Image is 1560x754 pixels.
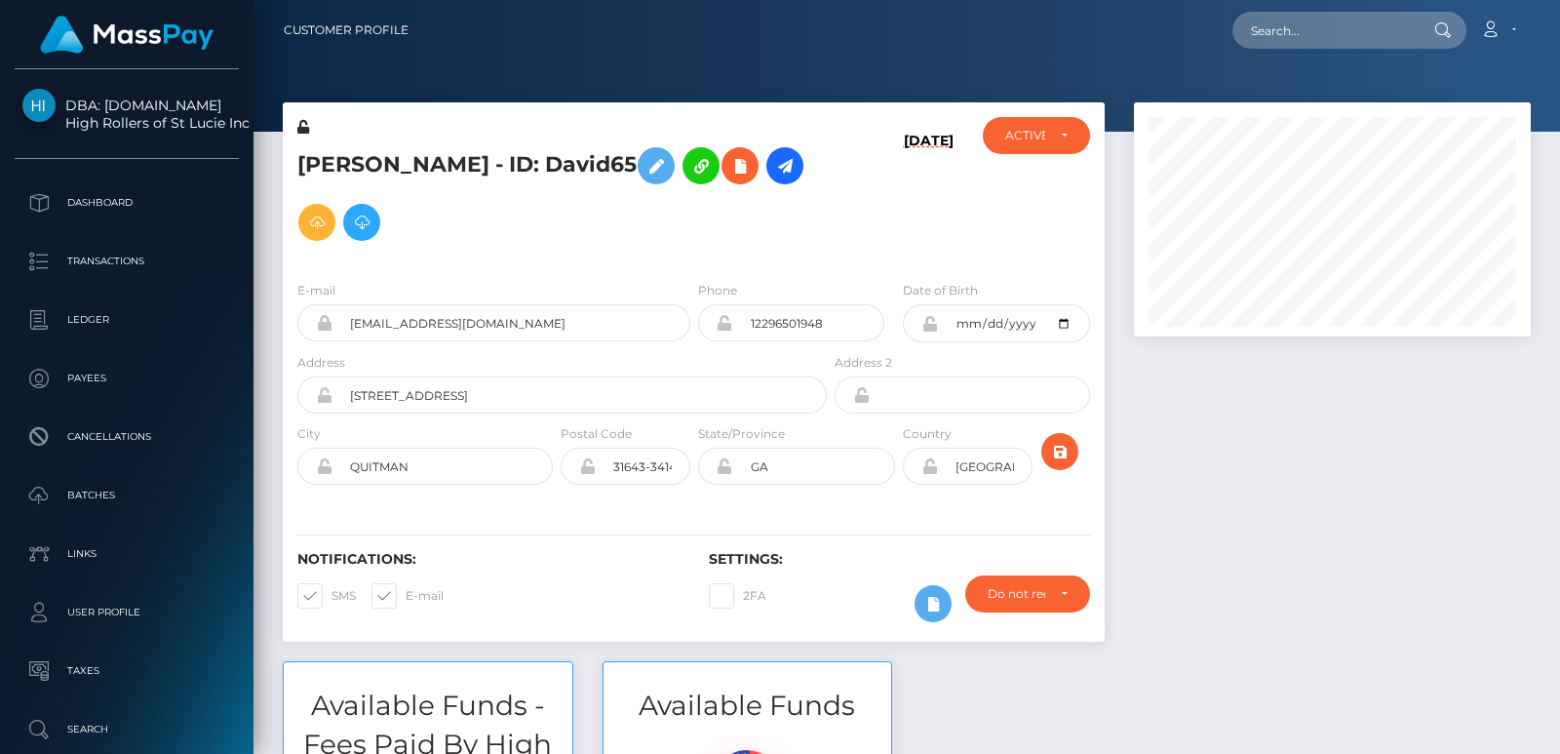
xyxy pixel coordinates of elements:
p: Dashboard [22,188,231,218]
div: ACTIVE [1005,128,1046,143]
label: Date of Birth [903,282,978,299]
label: Address 2 [835,354,892,372]
h6: Notifications: [297,551,680,568]
input: Search... [1232,12,1416,49]
a: Ledger [15,296,239,344]
h3: Available Funds [604,687,892,725]
h6: [DATE] [904,133,954,258]
p: Transactions [22,247,231,276]
a: Cancellations [15,413,239,461]
a: User Profile [15,588,239,637]
label: Postal Code [561,425,632,443]
label: 2FA [709,583,766,609]
label: City [297,425,321,443]
label: Address [297,354,345,372]
label: Country [903,425,952,443]
label: SMS [297,583,356,609]
a: Search [15,705,239,754]
label: E-mail [371,583,444,609]
label: E-mail [297,282,335,299]
p: Taxes [22,656,231,686]
a: Payees [15,354,239,403]
a: Batches [15,471,239,520]
label: State/Province [698,425,785,443]
p: Links [22,539,231,569]
a: Taxes [15,647,239,695]
img: MassPay Logo [40,16,214,54]
a: Initiate Payout [766,147,803,184]
a: Transactions [15,237,239,286]
img: High Rollers of St Lucie Inc [22,89,56,122]
div: Do not require [988,586,1045,602]
button: ACTIVE [983,117,1091,154]
a: Dashboard [15,179,239,227]
p: Payees [22,364,231,393]
p: Ledger [22,305,231,335]
p: Batches [22,481,231,510]
a: Customer Profile [284,10,409,51]
a: Links [15,530,239,578]
p: Cancellations [22,422,231,452]
p: Search [22,715,231,744]
p: User Profile [22,598,231,627]
span: DBA: [DOMAIN_NAME] High Rollers of St Lucie Inc [15,97,239,132]
h5: [PERSON_NAME] - ID: David65 [297,138,816,251]
button: Do not require [965,575,1090,613]
label: Phone [698,282,737,299]
h6: Settings: [709,551,1091,568]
